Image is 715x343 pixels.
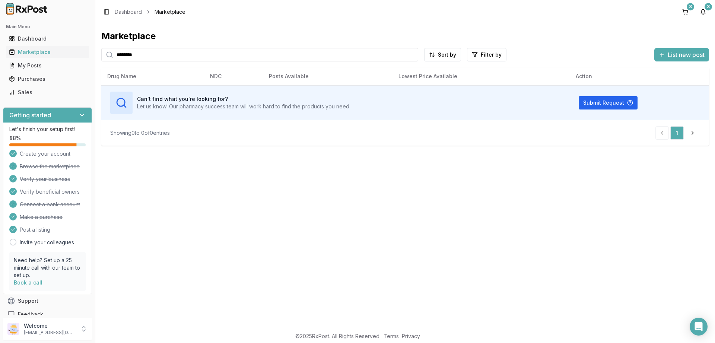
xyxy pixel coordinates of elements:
[690,318,708,336] div: Open Intercom Messenger
[9,134,21,142] span: 88 %
[101,30,709,42] div: Marketplace
[155,8,185,16] span: Marketplace
[6,72,89,86] a: Purchases
[20,150,70,158] span: Create your account
[570,67,709,85] th: Action
[424,48,461,61] button: Sort by
[3,86,92,98] button: Sales
[14,279,42,286] a: Book a call
[654,52,709,59] a: List new post
[685,126,700,140] a: Go to next page
[467,48,506,61] button: Filter by
[9,126,86,133] p: Let's finish your setup first!
[3,60,92,72] button: My Posts
[9,89,86,96] div: Sales
[115,8,142,16] a: Dashboard
[9,48,86,56] div: Marketplace
[3,33,92,45] button: Dashboard
[384,333,399,339] a: Terms
[3,294,92,308] button: Support
[3,308,92,321] button: Feedback
[101,67,204,85] th: Drug Name
[705,3,712,10] div: 3
[14,257,81,279] p: Need help? Set up a 25 minute call with our team to set up.
[137,103,350,110] p: Let us know! Our pharmacy success team will work hard to find the products you need.
[18,311,43,318] span: Feedback
[9,62,86,69] div: My Posts
[7,323,19,335] img: User avatar
[263,67,393,85] th: Posts Available
[20,201,80,208] span: Connect a bank account
[115,8,185,16] nav: breadcrumb
[110,129,170,137] div: Showing 0 to 0 of 0 entries
[9,111,51,120] h3: Getting started
[137,95,350,103] h3: Can't find what you're looking for?
[6,32,89,45] a: Dashboard
[24,322,76,330] p: Welcome
[20,188,80,196] span: Verify beneficial owners
[6,59,89,72] a: My Posts
[438,51,456,58] span: Sort by
[697,6,709,18] button: 3
[687,3,694,10] div: 3
[20,226,50,234] span: Post a listing
[3,73,92,85] button: Purchases
[3,3,51,15] img: RxPost Logo
[481,51,502,58] span: Filter by
[20,163,80,170] span: Browse the marketplace
[579,96,638,109] button: Submit Request
[393,67,570,85] th: Lowest Price Available
[6,45,89,59] a: Marketplace
[402,333,420,339] a: Privacy
[20,213,63,221] span: Make a purchase
[204,67,263,85] th: NDC
[654,48,709,61] button: List new post
[3,46,92,58] button: Marketplace
[668,50,705,59] span: List new post
[24,330,76,336] p: [EMAIL_ADDRESS][DOMAIN_NAME]
[9,75,86,83] div: Purchases
[9,35,86,42] div: Dashboard
[670,126,684,140] a: 1
[655,126,700,140] nav: pagination
[20,175,70,183] span: Verify your business
[6,86,89,99] a: Sales
[20,239,74,246] a: Invite your colleagues
[679,6,691,18] button: 3
[6,24,89,30] h2: Main Menu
